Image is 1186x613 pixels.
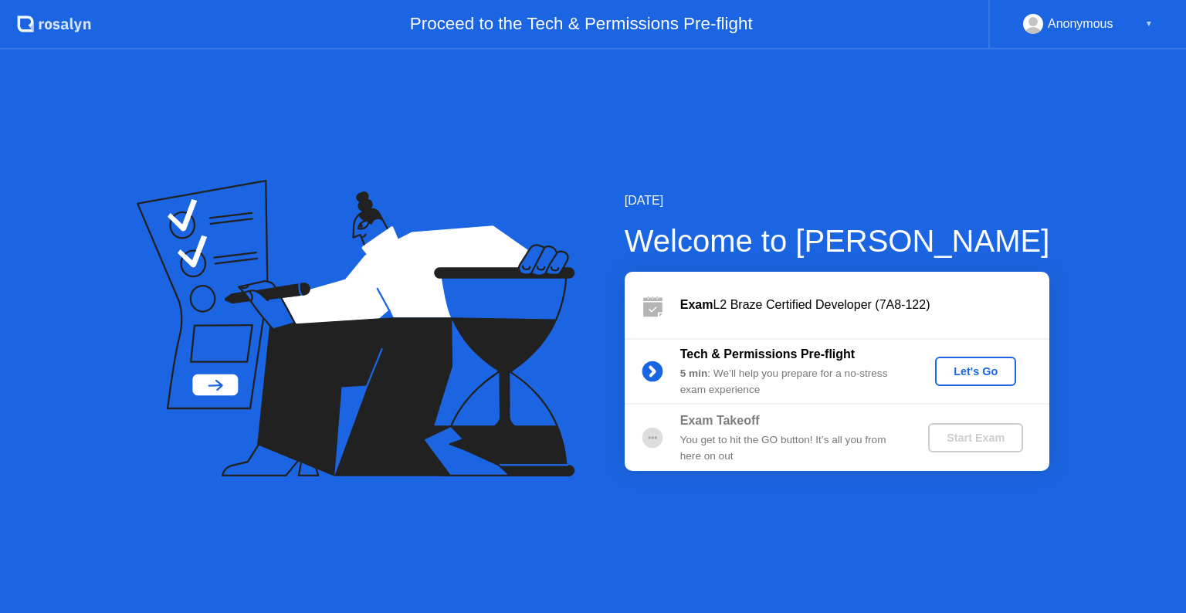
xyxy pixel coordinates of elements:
div: Start Exam [934,432,1017,444]
div: Let's Go [941,365,1010,378]
div: [DATE] [625,191,1050,210]
b: Tech & Permissions Pre-flight [680,347,855,361]
div: Anonymous [1048,14,1113,34]
b: Exam [680,298,713,311]
div: You get to hit the GO button! It’s all you from here on out [680,432,903,464]
div: : We’ll help you prepare for a no-stress exam experience [680,366,903,398]
button: Let's Go [935,357,1016,386]
button: Start Exam [928,423,1023,452]
div: ▼ [1145,14,1153,34]
b: 5 min [680,367,708,379]
div: L2 Braze Certified Developer (7A8-122) [680,296,1049,314]
b: Exam Takeoff [680,414,760,427]
div: Welcome to [PERSON_NAME] [625,218,1050,264]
